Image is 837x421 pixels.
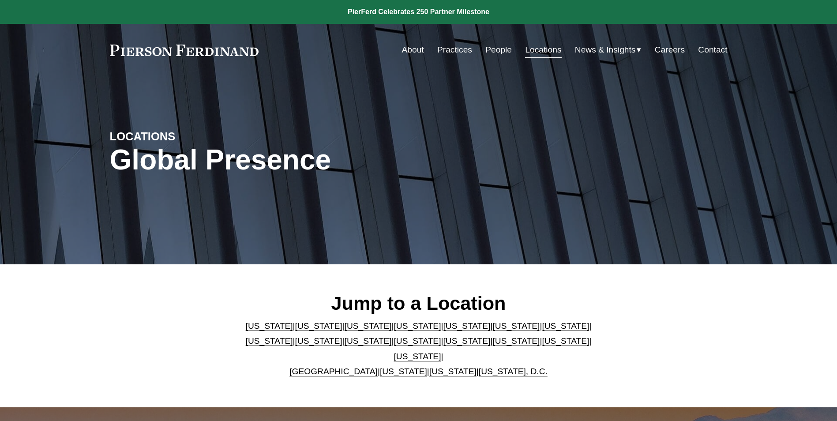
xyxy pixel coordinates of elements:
a: [US_STATE] [345,336,392,346]
a: Contact [698,41,727,58]
h4: LOCATIONS [110,129,264,143]
a: [US_STATE] [394,321,441,331]
a: [US_STATE] [492,336,540,346]
a: [US_STATE] [443,336,490,346]
span: News & Insights [575,42,636,58]
a: People [485,41,512,58]
a: [US_STATE] [394,352,441,361]
a: Locations [525,41,561,58]
a: [US_STATE] [492,321,540,331]
a: [US_STATE] [345,321,392,331]
a: [US_STATE] [542,336,589,346]
a: Practices [437,41,472,58]
h1: Global Presence [110,144,522,176]
a: [US_STATE] [394,336,441,346]
a: Careers [655,41,685,58]
a: About [402,41,424,58]
a: [US_STATE] [246,321,293,331]
a: [US_STATE] [246,336,293,346]
a: [GEOGRAPHIC_DATA] [289,367,378,376]
p: | | | | | | | | | | | | | | | | | | [238,319,599,380]
a: [US_STATE] [542,321,589,331]
h2: Jump to a Location [238,292,599,315]
a: folder dropdown [575,41,642,58]
a: [US_STATE] [443,321,490,331]
a: [US_STATE] [429,367,477,376]
a: [US_STATE] [295,336,342,346]
a: [US_STATE] [380,367,427,376]
a: [US_STATE], D.C. [479,367,548,376]
a: [US_STATE] [295,321,342,331]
